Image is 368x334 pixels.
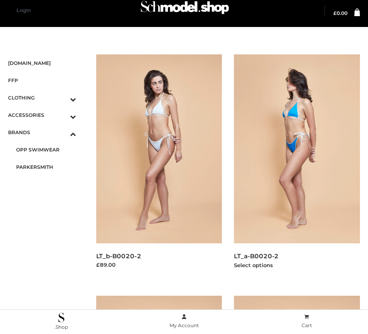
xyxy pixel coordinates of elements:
[234,252,279,260] a: LT_a-B0020-2
[48,106,76,124] button: Toggle Submenu
[16,145,76,154] span: OPP SWIMWEAR
[123,312,246,330] a: My Account
[245,312,368,330] a: Cart
[16,141,76,158] a: OPP SWIMWEAR
[170,322,199,328] span: My Account
[96,261,222,269] div: £89.00
[8,72,76,89] a: FFP
[58,313,64,322] img: .Shop
[8,124,76,141] a: BRANDSToggle Submenu
[8,54,76,72] a: [DOMAIN_NAME]
[8,89,76,106] a: CLOTHINGToggle Submenu
[17,7,31,13] a: Login
[8,128,76,137] span: BRANDS
[8,110,76,120] span: ACCESSORIES
[16,158,76,176] a: PARKERSMITH
[333,11,347,16] a: £0.00
[16,162,76,172] span: PARKERSMITH
[302,322,312,328] span: Cart
[333,10,337,16] span: £
[8,58,76,68] span: [DOMAIN_NAME]
[48,89,76,106] button: Toggle Submenu
[8,93,76,102] span: CLOTHING
[8,76,76,85] span: FFP
[234,262,273,268] a: Select options
[54,324,68,330] span: .Shop
[333,10,347,16] bdi: 0.00
[8,106,76,124] a: ACCESSORIESToggle Submenu
[96,252,141,260] a: LT_b-B0020-2
[48,124,76,141] button: Toggle Submenu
